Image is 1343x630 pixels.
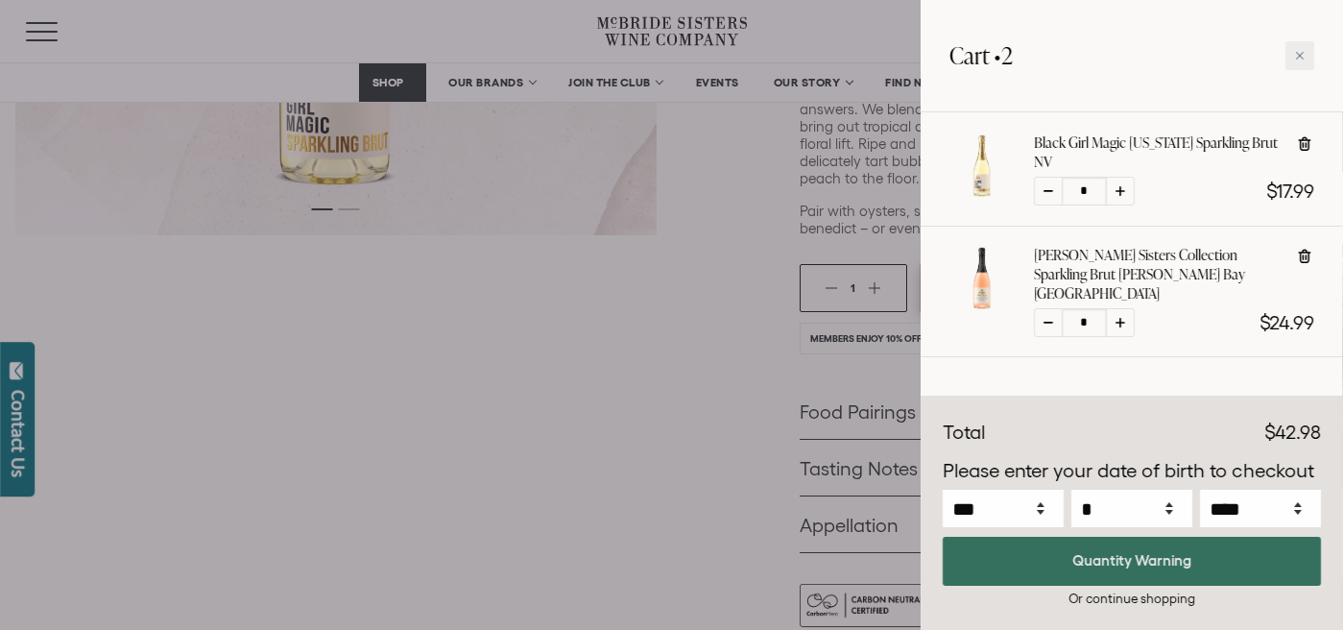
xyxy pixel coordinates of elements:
[1264,422,1321,443] span: $42.98
[1034,133,1281,172] a: Black Girl Magic [US_STATE] Sparkling Brut NV
[949,294,1015,315] a: McBride Sisters Collection Sparkling Brut Rose Hawke's Bay NV
[943,457,1321,486] p: Please enter your date of birth to checkout
[1266,181,1314,202] span: $17.99
[1001,39,1013,71] span: 2
[949,29,1013,83] h2: Cart •
[943,537,1321,586] button: Quantity Warning
[943,419,985,448] div: Total
[943,590,1321,608] div: Or continue shopping
[1259,312,1314,333] span: $24.99
[1034,246,1281,303] a: [PERSON_NAME] Sisters Collection Sparkling Brut [PERSON_NAME] Bay [GEOGRAPHIC_DATA]
[949,182,1015,203] a: Black Girl Magic California Sparkling Brut NV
